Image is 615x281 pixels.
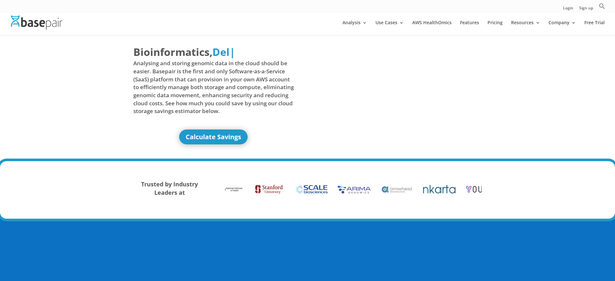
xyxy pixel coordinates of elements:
[141,180,198,196] strong: Trusted by Industry Leaders at
[313,45,473,135] iframe: Basepair - NGS Analysis Simplified
[599,3,605,9] svg: Search
[548,20,576,36] a: Company
[460,20,479,36] a: Features
[579,6,593,13] a: Sign up
[212,45,230,59] span: Del
[375,20,404,36] a: Use Cases
[133,59,294,115] span: Analysing and storing genomic data in the cloud should be easier. Basepair is the first and only ...
[584,20,605,36] a: Free Trial
[11,16,62,29] img: Basepair
[487,20,503,36] a: Pricing
[230,45,235,59] span: |
[133,45,212,59] span: Bioinformatics,
[343,20,367,36] a: Analysis
[599,3,605,13] a: Search Icon Link
[412,20,452,36] a: AWS HealthOmics
[511,20,540,36] a: Resources
[179,130,248,144] a: Calculate Savings
[563,6,573,13] a: Login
